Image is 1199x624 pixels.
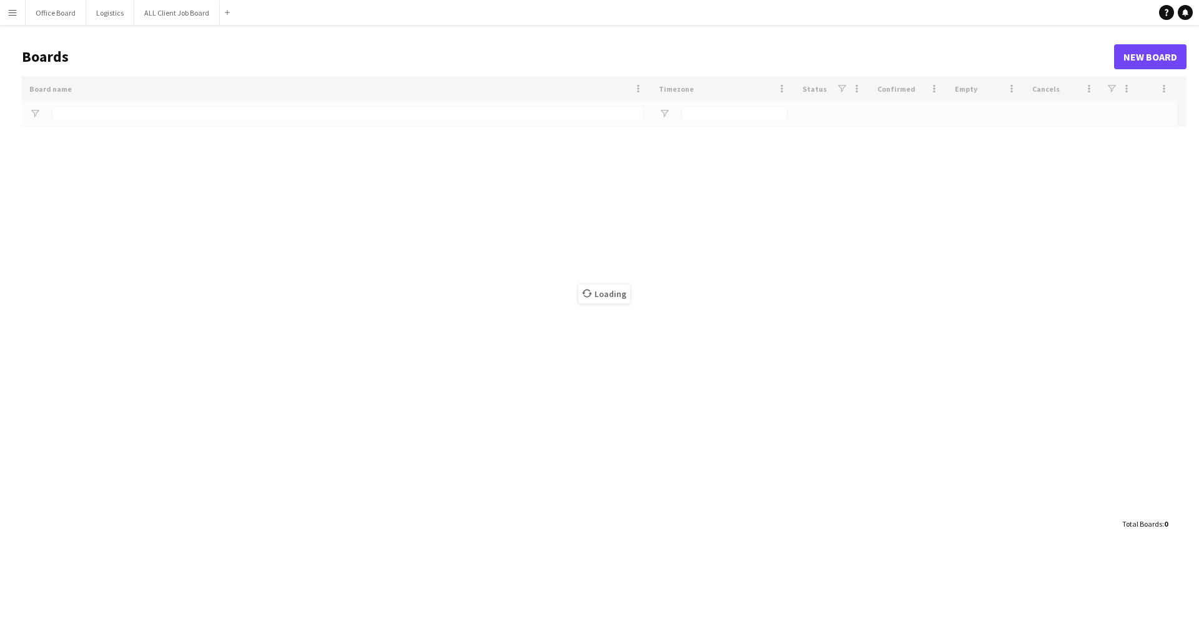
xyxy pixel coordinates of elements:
[1114,44,1187,69] a: New Board
[22,47,1114,66] h1: Boards
[134,1,220,25] button: ALL Client Job Board
[1122,512,1168,536] div: :
[26,1,86,25] button: Office Board
[86,1,134,25] button: Logistics
[578,285,630,303] span: Loading
[1164,519,1168,529] span: 0
[1122,519,1162,529] span: Total Boards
